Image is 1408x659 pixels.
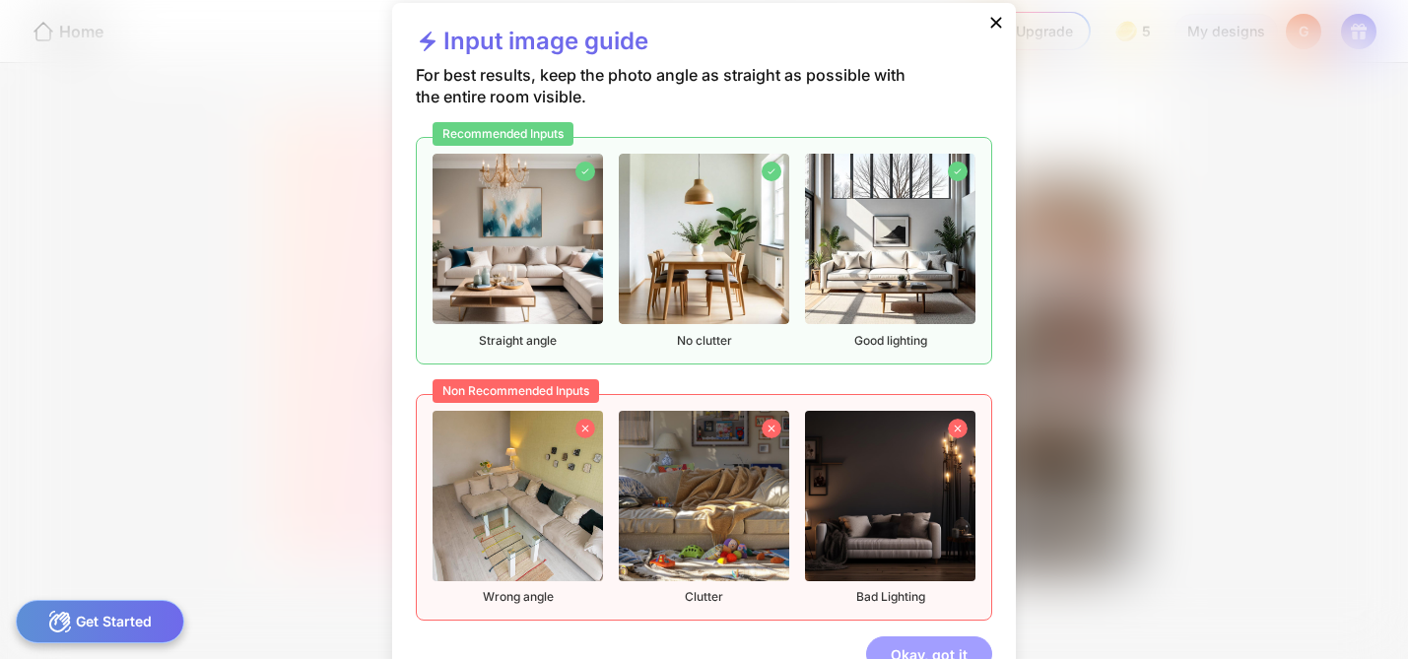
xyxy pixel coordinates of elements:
div: Bad Lighting [805,411,975,605]
img: nonrecommendedImageFurnished1.png [433,411,603,581]
div: Good lighting [805,154,975,348]
div: Clutter [619,411,789,605]
div: Non Recommended Inputs [433,379,599,403]
img: recommendedImageFurnished1.png [433,154,603,324]
img: nonrecommendedImageFurnished3.png [805,411,975,581]
div: Input image guide [416,27,648,64]
div: Wrong angle [433,411,603,605]
div: Recommended Inputs [433,122,573,146]
div: Straight angle [433,154,603,348]
img: nonrecommendedImageFurnished2.png [619,411,789,581]
div: For best results, keep the photo angle as straight as possible with the entire room visible. [416,64,929,137]
div: Get Started [16,600,184,643]
img: recommendedImageFurnished3.png [805,154,975,324]
img: recommendedImageFurnished2.png [619,154,789,324]
div: No clutter [619,154,789,348]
